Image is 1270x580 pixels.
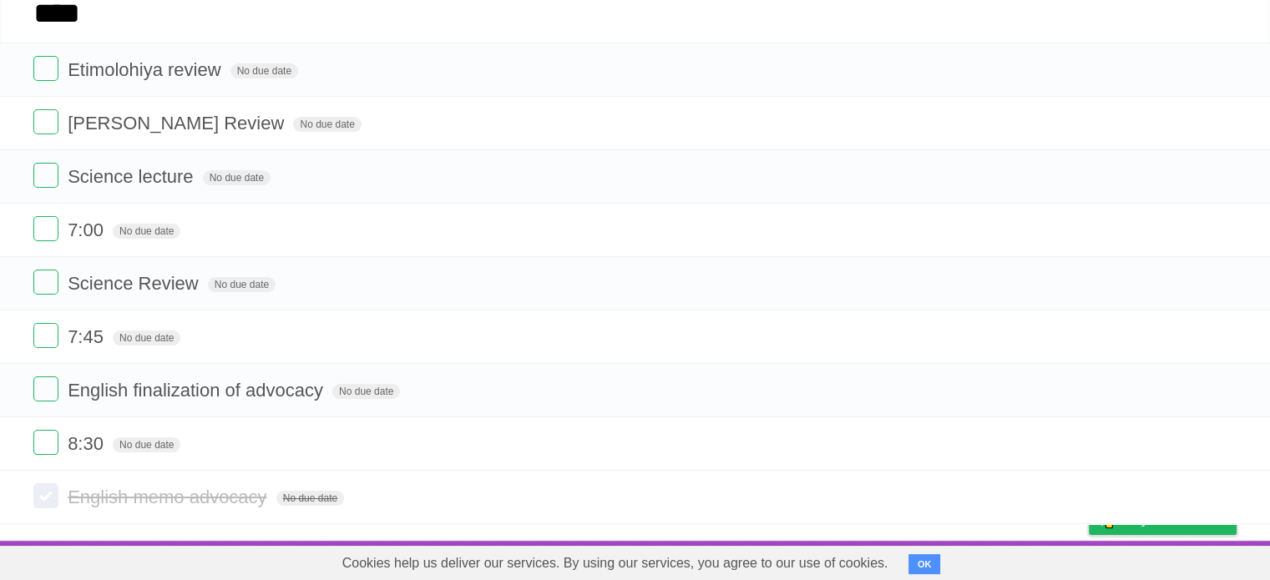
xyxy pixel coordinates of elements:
span: Etimolohiya review [68,59,225,80]
label: Done [33,483,58,508]
label: Done [33,109,58,134]
span: Science Review [68,273,203,294]
label: Done [33,376,58,401]
button: OK [908,554,941,574]
a: Suggest a feature [1131,545,1237,577]
span: Buy me a coffee [1124,505,1228,534]
span: English finalization of advocacy [68,380,327,401]
label: Done [33,163,58,188]
span: No due date [208,277,276,292]
span: No due date [113,437,180,452]
label: Done [33,430,58,455]
span: 8:30 [68,433,108,454]
span: Cookies help us deliver our services. By using our services, you agree to our use of cookies. [326,547,905,580]
span: Science lecture [68,166,197,187]
span: No due date [293,117,361,132]
span: No due date [203,170,271,185]
span: [PERSON_NAME] Review [68,113,288,134]
span: 7:45 [68,326,108,347]
span: English memo advocacy [68,487,271,507]
span: 7:00 [68,219,108,240]
label: Done [33,216,58,241]
a: Developers [922,545,989,577]
a: Privacy [1067,545,1111,577]
label: Done [33,56,58,81]
label: Done [33,270,58,295]
a: About [867,545,902,577]
span: No due date [113,330,180,345]
span: No due date [113,224,180,239]
span: No due date [276,491,344,506]
a: Terms [1010,545,1047,577]
span: No due date [332,384,400,399]
span: No due date [230,63,298,78]
label: Done [33,323,58,348]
